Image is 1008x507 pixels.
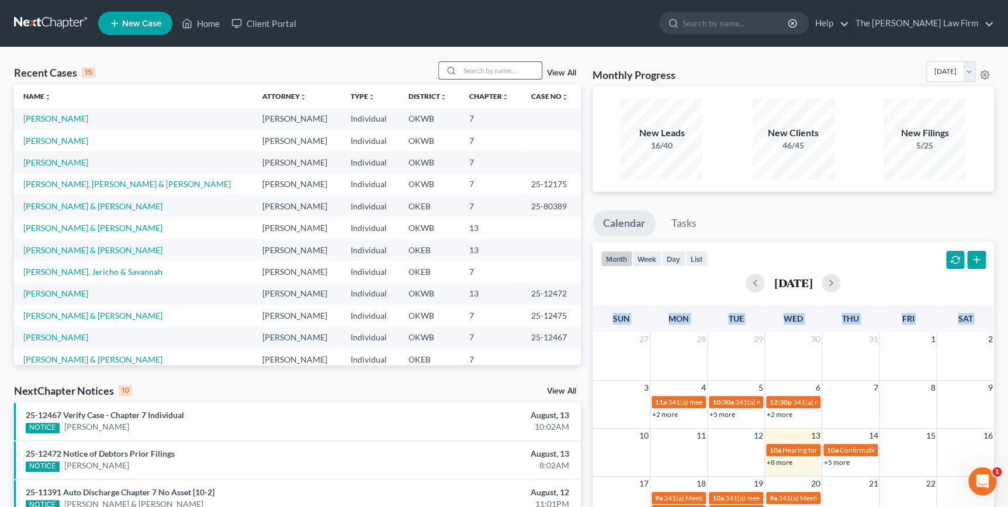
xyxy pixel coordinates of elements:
a: Case Nounfold_more [531,92,568,101]
td: 7 [460,261,522,282]
a: [PERSON_NAME] & [PERSON_NAME] [23,223,162,233]
input: Search by name... [460,62,542,79]
div: New Clients [752,126,834,140]
span: 18 [695,477,707,491]
i: unfold_more [44,94,51,101]
span: 21 [867,477,879,491]
i: unfold_more [561,94,568,101]
td: 7 [460,327,522,349]
td: 7 [460,349,522,370]
td: OKEB [399,349,460,370]
a: [PERSON_NAME] [23,113,88,123]
span: 1 [992,467,1002,477]
td: OKWB [399,217,460,239]
span: Sat [958,313,972,323]
a: Tasks [661,211,707,236]
span: 28 [695,332,707,346]
a: +5 more [824,458,850,467]
a: [PERSON_NAME], [PERSON_NAME] & [PERSON_NAME] [23,179,231,189]
button: day [661,251,685,267]
h3: Monthly Progress [593,68,676,82]
td: OKEB [399,195,460,217]
td: [PERSON_NAME] [253,174,341,195]
a: View All [547,387,576,395]
a: +2 more [767,410,792,419]
div: 10 [119,385,132,396]
span: 1 [929,332,936,346]
a: [PERSON_NAME], Jericho & Savannah [23,267,162,277]
span: 10 [638,429,650,443]
span: Tue [728,313,743,323]
span: 10a [770,446,781,454]
span: 22 [924,477,936,491]
span: 8 [929,381,936,395]
i: unfold_more [502,94,509,101]
a: Calendar [593,211,656,236]
td: 25-12175 [521,174,580,195]
td: [PERSON_NAME] [253,108,341,129]
td: [PERSON_NAME] [253,195,341,217]
td: Individual [341,305,399,326]
div: New Filings [884,126,965,140]
span: 30 [810,332,822,346]
td: Individual [341,283,399,305]
span: 9 [987,381,994,395]
span: 341(a) meeting for [PERSON_NAME] & [PERSON_NAME] [735,398,910,406]
a: Districtunfold_more [408,92,447,101]
span: 19 [753,477,764,491]
td: 13 [460,283,522,305]
a: Typeunfold_more [351,92,375,101]
span: 17 [638,477,650,491]
td: 7 [460,151,522,173]
span: 5 [757,381,764,395]
span: 16 [982,429,994,443]
div: NextChapter Notices [14,384,132,398]
td: Individual [341,151,399,173]
span: Fri [902,313,914,323]
a: The [PERSON_NAME] Law Firm [850,13,993,34]
span: 13 [810,429,822,443]
a: [PERSON_NAME] [23,288,88,298]
button: month [601,251,632,267]
td: [PERSON_NAME] [253,327,341,349]
td: Individual [341,261,399,282]
span: 341(a) meeting for [PERSON_NAME] & [PERSON_NAME] [725,494,900,502]
span: 341(a) meeting for [PERSON_NAME] [668,398,781,406]
td: [PERSON_NAME] [253,217,341,239]
div: 5/25 [884,140,965,151]
div: 16/40 [621,140,702,151]
td: OKWB [399,130,460,151]
a: [PERSON_NAME] & [PERSON_NAME] [23,354,162,364]
span: 14 [867,429,879,443]
a: +2 more [652,410,678,419]
div: Recent Cases [14,65,95,80]
td: OKWB [399,108,460,129]
td: Individual [341,174,399,195]
iframe: Intercom live chat [968,467,996,495]
td: [PERSON_NAME] [253,283,341,305]
a: [PERSON_NAME] & [PERSON_NAME] [23,201,162,211]
span: 341(a) Meeting for [PERSON_NAME] & [PERSON_NAME] [778,494,954,502]
td: 13 [460,239,522,261]
td: 25-12472 [521,283,580,305]
a: +8 more [767,458,792,467]
td: [PERSON_NAME] [253,151,341,173]
a: Nameunfold_more [23,92,51,101]
td: 7 [460,130,522,151]
td: Individual [341,239,399,261]
span: 3 [643,381,650,395]
span: 341(a) meeting for [PERSON_NAME] & [PERSON_NAME] [793,398,968,406]
i: unfold_more [440,94,447,101]
td: Individual [341,108,399,129]
h2: [DATE] [774,277,812,289]
span: Hearing for [PERSON_NAME] & [PERSON_NAME] [782,446,936,454]
span: 15 [924,429,936,443]
td: [PERSON_NAME] [253,239,341,261]
span: 27 [638,332,650,346]
a: Help [809,13,848,34]
div: 46/45 [752,140,834,151]
td: OKWB [399,305,460,326]
a: [PERSON_NAME] [23,332,88,342]
td: 25-12475 [521,305,580,326]
div: 10:02AM [396,421,569,433]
